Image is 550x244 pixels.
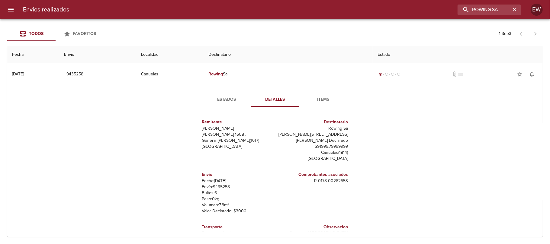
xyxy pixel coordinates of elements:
p: General [PERSON_NAME] ( 1617 ) [202,138,273,144]
h6: Destinatario [278,119,348,125]
th: Estado [373,46,543,63]
h6: Remitente [202,119,273,125]
th: Fecha [7,46,59,63]
button: Agregar a favoritos [514,68,526,80]
span: 9435258 [66,71,83,78]
h6: Envios realizados [23,5,69,14]
p: R - 0178 - 00262553 [278,178,348,184]
p: [PERSON_NAME][STREET_ADDRESS][PERSON_NAME] Declarado $91999.79999999 [278,132,348,150]
p: Canuelas ( 1814 ) [278,150,348,156]
span: No tiene documentos adjuntos [452,71,458,77]
span: Detalles [255,96,296,103]
span: Items [303,96,344,103]
td: Canuelas [136,63,204,85]
div: Generado [378,71,402,77]
span: Estados [206,96,247,103]
span: radio_button_unchecked [397,72,400,76]
p: Cañuelas [GEOGRAPHIC_DATA] [278,230,348,236]
sup: 3 [228,202,230,206]
span: No tiene pedido asociado [458,71,464,77]
h6: Envio [202,171,273,178]
div: [DATE] [12,71,24,77]
em: Rowing [208,71,223,77]
td: Sa [204,63,373,85]
p: [GEOGRAPHIC_DATA] [278,156,348,162]
span: radio_button_unchecked [385,72,388,76]
button: Activar notificaciones [526,68,538,80]
p: Envío: 9435258 [202,184,273,190]
div: EW [531,4,543,16]
span: notifications_none [529,71,535,77]
div: Tabs detalle de guia [203,92,348,107]
span: Pagina anterior [514,30,528,36]
span: radio_button_unchecked [391,72,394,76]
p: [PERSON_NAME] 1608 , [202,132,273,138]
button: menu [4,2,18,17]
h6: Transporte [202,224,273,230]
span: radio_button_checked [379,72,382,76]
input: buscar [458,5,511,15]
h6: Observacion [278,224,348,230]
button: 9435258 [64,69,86,80]
span: Favoritos [73,31,96,36]
p: [PERSON_NAME] [202,125,273,132]
span: star_border [517,71,523,77]
th: Localidad [136,46,204,63]
p: Peso: 0 kg [202,196,273,202]
span: Todos [29,31,43,36]
th: Destinatario [204,46,373,63]
th: Envio [59,46,136,63]
p: Bultos: 6 [202,190,273,196]
p: Valor Declarado: $ 3000 [202,208,273,214]
p: Fecha: [DATE] [202,178,273,184]
p: Transporte: Logicargo [202,230,273,236]
p: Volumen: 7.8 m [202,202,273,208]
div: Abrir información de usuario [531,4,543,16]
p: Rowing Sa [278,125,348,132]
p: [GEOGRAPHIC_DATA] [202,144,273,150]
p: 1 - 3 de 3 [499,31,511,37]
div: Tabs Envios [7,27,104,41]
h6: Comprobantes asociados [278,171,348,178]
